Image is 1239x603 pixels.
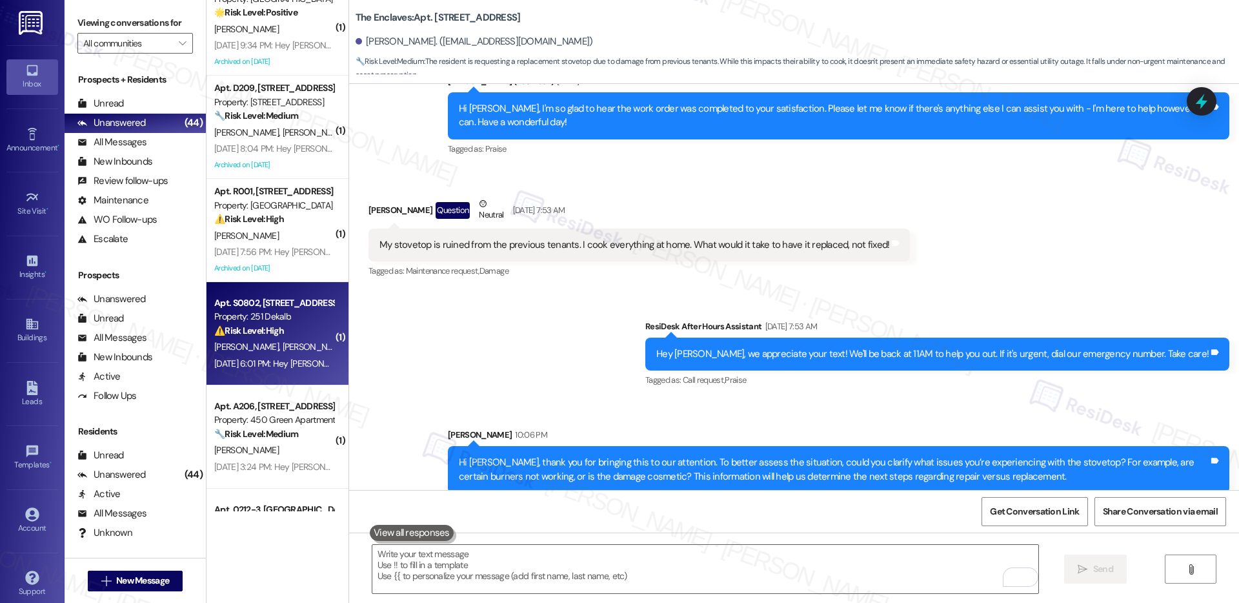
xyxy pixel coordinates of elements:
[77,526,132,540] div: Unknown
[50,458,52,467] span: •
[101,576,111,586] i: 
[77,13,193,33] label: Viewing conversations for
[77,155,152,169] div: New Inbounds
[77,312,124,325] div: Unread
[213,54,335,70] div: Archived on [DATE]
[214,246,785,258] div: [DATE] 7:56 PM: Hey [PERSON_NAME], we appreciate your text! We'll be back at 11AM to help you out...
[77,116,146,130] div: Unanswered
[282,341,428,353] span: [PERSON_NAME][GEOGRAPHIC_DATA]
[77,136,146,149] div: All Messages
[214,81,334,95] div: Apt. D209, [STREET_ADDRESS]
[214,503,334,516] div: Apt. 0212-3, [GEOGRAPHIC_DATA]
[77,194,148,207] div: Maintenance
[77,97,124,110] div: Unread
[116,574,169,588] span: New Message
[6,504,58,538] a: Account
[83,33,172,54] input: All communities
[725,374,746,385] span: Praise
[179,38,186,48] i: 
[459,456,1209,484] div: Hi [PERSON_NAME], thank you for bringing this to our attention. To better assess the situation, c...
[214,341,283,353] span: [PERSON_NAME]
[214,185,334,198] div: Apt. R001, [STREET_ADDRESS]
[77,232,128,246] div: Escalate
[214,127,283,138] span: [PERSON_NAME]
[213,260,335,276] div: Archived on [DATE]
[214,428,298,440] strong: 🔧 Risk Level: Medium
[379,238,890,252] div: My stovetop is ruined from the previous tenants. I cook everything at home. What would it take to...
[282,127,347,138] span: [PERSON_NAME]
[214,213,284,225] strong: ⚠️ Risk Level: High
[181,113,206,133] div: (44)
[214,444,279,456] span: [PERSON_NAME]
[77,449,124,462] div: Unread
[6,567,58,602] a: Support
[476,197,506,224] div: Neutral
[436,202,470,218] div: Question
[6,187,58,221] a: Site Visit •
[990,505,1079,518] span: Get Conversation Link
[214,96,334,109] div: Property: [STREET_ADDRESS]
[1064,555,1127,584] button: Send
[214,110,298,121] strong: 🔧 Risk Level: Medium
[77,292,146,306] div: Unanswered
[214,461,785,473] div: [DATE] 3:24 PM: Hey [PERSON_NAME], we appreciate your text! We'll be back at 11AM to help you out...
[214,296,334,310] div: Apt. S0802, [STREET_ADDRESS]
[448,139,1229,158] div: Tagged as:
[485,143,507,154] span: Praise
[1078,564,1087,575] i: 
[356,35,593,48] div: [PERSON_NAME]. ([EMAIL_ADDRESS][DOMAIN_NAME])
[368,197,911,229] div: [PERSON_NAME]
[6,313,58,348] a: Buildings
[6,250,58,285] a: Insights •
[510,203,565,217] div: [DATE] 7:53 AM
[356,55,1239,83] span: : The resident is requesting a replacement stovetop due to damage from previous tenants. While th...
[656,347,1209,361] div: Hey [PERSON_NAME], we appreciate your text! We'll be back at 11AM to help you out. If it's urgent...
[77,507,146,520] div: All Messages
[448,428,1229,446] div: [PERSON_NAME]
[65,269,206,282] div: Prospects
[214,230,279,241] span: [PERSON_NAME]
[214,23,279,35] span: [PERSON_NAME]
[1093,562,1113,576] span: Send
[762,320,818,333] div: [DATE] 7:53 AM
[6,440,58,475] a: Templates •
[479,265,509,276] span: Damage
[57,141,59,150] span: •
[683,374,725,385] span: Call request ,
[214,325,284,336] strong: ⚠️ Risk Level: High
[6,377,58,412] a: Leads
[88,571,183,591] button: New Message
[181,465,206,485] div: (44)
[356,56,424,66] strong: 🔧 Risk Level: Medium
[214,413,334,427] div: Property: 450 Green Apartments
[512,428,547,442] div: 10:06 PM
[1186,564,1196,575] i: 
[65,73,206,87] div: Prospects + Residents
[214,310,334,323] div: Property: 251 Dekalb
[213,157,335,173] div: Archived on [DATE]
[368,261,911,280] div: Tagged as:
[1103,505,1218,518] span: Share Conversation via email
[77,174,168,188] div: Review follow-ups
[214,400,334,413] div: Apt. A206, [STREET_ADDRESS][PERSON_NAME]
[46,205,48,214] span: •
[214,199,334,212] div: Property: [GEOGRAPHIC_DATA]
[406,265,479,276] span: Maintenance request ,
[356,11,521,25] b: The Enclaves: Apt. [STREET_ADDRESS]
[77,468,146,482] div: Unanswered
[372,545,1038,593] textarea: To enrich screen reader interactions, please activate Accessibility in Grammarly extension settings
[77,351,152,364] div: New Inbounds
[77,487,121,501] div: Active
[214,6,297,18] strong: 🌟 Risk Level: Positive
[459,102,1209,130] div: Hi [PERSON_NAME], I'm so glad to hear the work order was completed to your satisfaction. Please l...
[645,320,1229,338] div: ResiDesk After Hours Assistant
[65,425,206,438] div: Residents
[214,143,870,154] div: [DATE] 8:04 PM: Hey [PERSON_NAME] and [PERSON_NAME], we appreciate your text! We'll be back at 11...
[214,358,867,369] div: [DATE] 6:01 PM: Hey [PERSON_NAME] and [PERSON_NAME], we appreciate your text! We'll be back at 11...
[77,213,157,227] div: WO Follow-ups
[214,39,785,51] div: [DATE] 9:34 PM: Hey [PERSON_NAME], we appreciate your text! We'll be back at 11AM to help you out...
[645,371,1229,389] div: Tagged as:
[77,331,146,345] div: All Messages
[982,497,1087,526] button: Get Conversation Link
[1094,497,1226,526] button: Share Conversation via email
